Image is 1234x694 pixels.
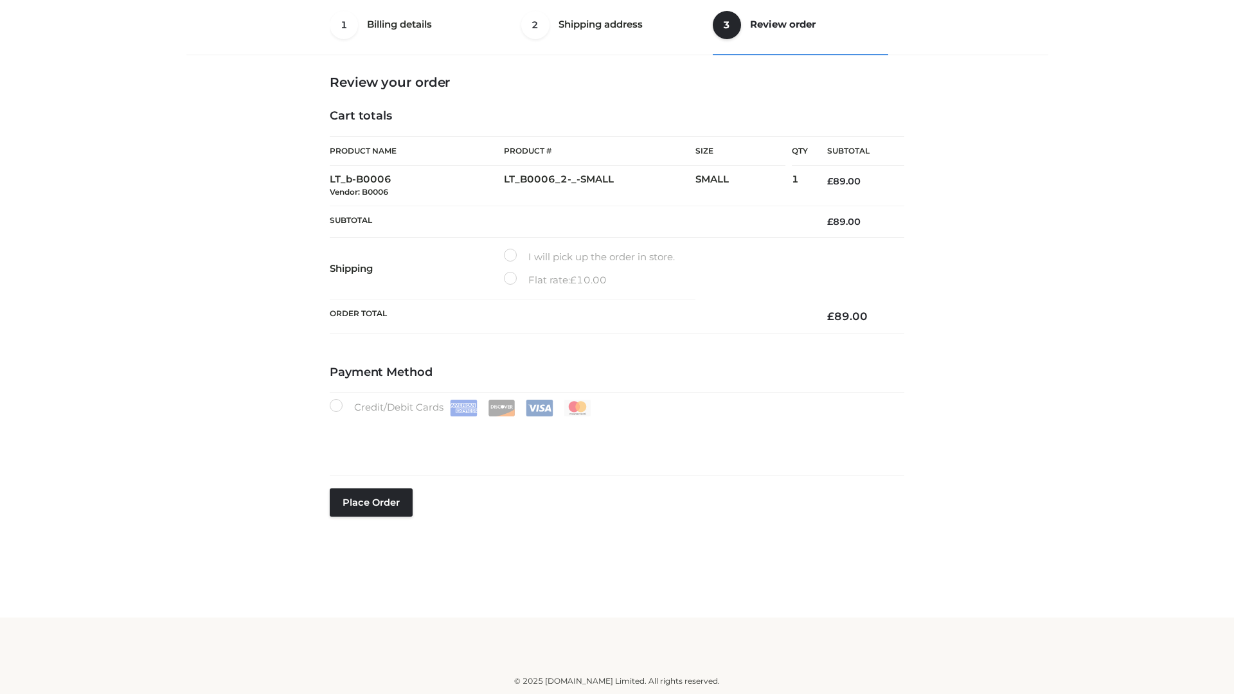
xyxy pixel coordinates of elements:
bdi: 89.00 [827,310,868,323]
div: © 2025 [DOMAIN_NAME] Limited. All rights reserved. [191,675,1043,688]
img: Discover [488,400,515,416]
button: Place order [330,488,413,517]
label: Credit/Debit Cards [330,399,593,416]
label: I will pick up the order in store. [504,249,675,265]
td: 1 [792,166,808,206]
th: Subtotal [808,137,904,166]
th: Shipping [330,238,504,299]
th: Qty [792,136,808,166]
label: Flat rate: [504,272,607,289]
h4: Cart totals [330,109,904,123]
span: £ [827,310,834,323]
span: £ [827,175,833,187]
img: Amex [450,400,478,416]
td: LT_b-B0006 [330,166,504,206]
bdi: 10.00 [570,274,607,286]
th: Product # [504,136,695,166]
span: £ [570,274,577,286]
img: Mastercard [564,400,591,416]
span: £ [827,216,833,227]
th: Size [695,137,785,166]
h3: Review your order [330,75,904,90]
th: Order Total [330,299,808,334]
td: LT_B0006_2-_-SMALL [504,166,695,206]
small: Vendor: B0006 [330,187,388,197]
img: Visa [526,400,553,416]
iframe: Secure payment input frame [327,414,902,461]
td: SMALL [695,166,792,206]
h4: Payment Method [330,366,904,380]
th: Subtotal [330,206,808,237]
bdi: 89.00 [827,175,861,187]
bdi: 89.00 [827,216,861,227]
th: Product Name [330,136,504,166]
